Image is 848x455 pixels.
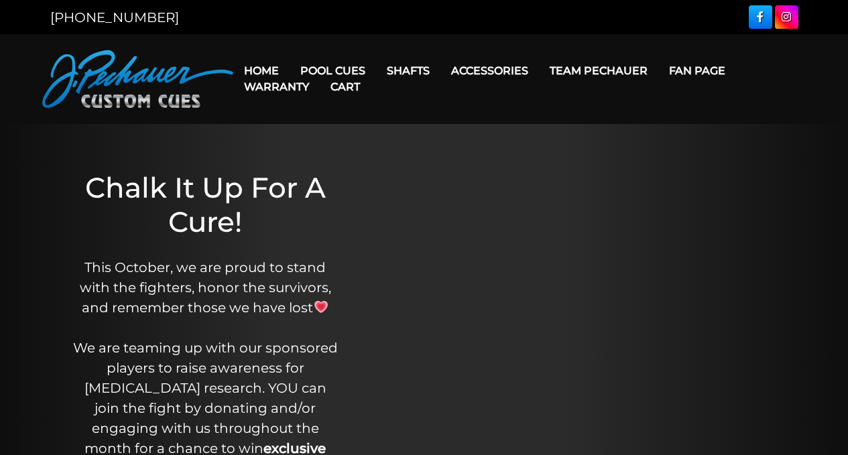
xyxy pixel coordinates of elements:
a: [PHONE_NUMBER] [50,9,179,25]
h1: Chalk It Up For A Cure! [70,171,341,239]
a: Shafts [376,54,440,88]
a: Accessories [440,54,539,88]
a: Home [233,54,290,88]
img: 💗 [314,300,328,314]
a: Team Pechauer [539,54,658,88]
a: Fan Page [658,54,736,88]
a: Pool Cues [290,54,376,88]
a: Warranty [233,70,320,104]
img: Pechauer Custom Cues [42,50,233,108]
a: Cart [320,70,371,104]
